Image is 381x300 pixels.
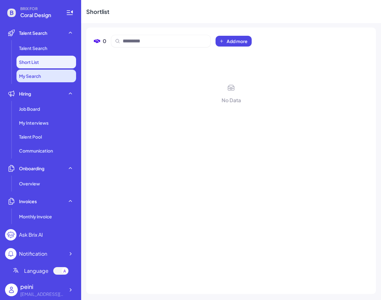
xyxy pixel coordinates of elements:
[20,291,65,297] div: peini.chiang@designcoral.co
[86,7,109,16] div: Shortlist
[5,284,18,296] img: user_logo.png
[19,250,47,258] div: Notification
[19,147,53,154] span: Communication
[19,180,40,187] span: Overview
[20,11,58,19] span: Coral Design
[19,198,37,204] span: Invoices
[19,134,42,140] span: Talent Pool
[20,6,58,11] span: BRIX FOR
[19,106,40,112] span: Job Board
[222,97,241,104] div: No Data
[19,213,52,220] span: Monthly invoice
[20,282,65,291] div: peini
[24,267,48,275] span: Language
[19,73,41,79] span: My Search
[19,30,47,36] span: Talent Search
[103,37,106,45] span: 0
[227,38,248,44] span: Add more
[19,120,48,126] span: My Interviews
[216,36,252,47] button: Add more
[19,231,43,239] div: Ask Brix AI
[19,91,31,97] span: Hiring
[19,59,39,65] span: Short List
[19,45,47,51] span: Talent Search
[19,165,44,172] span: Onboarding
